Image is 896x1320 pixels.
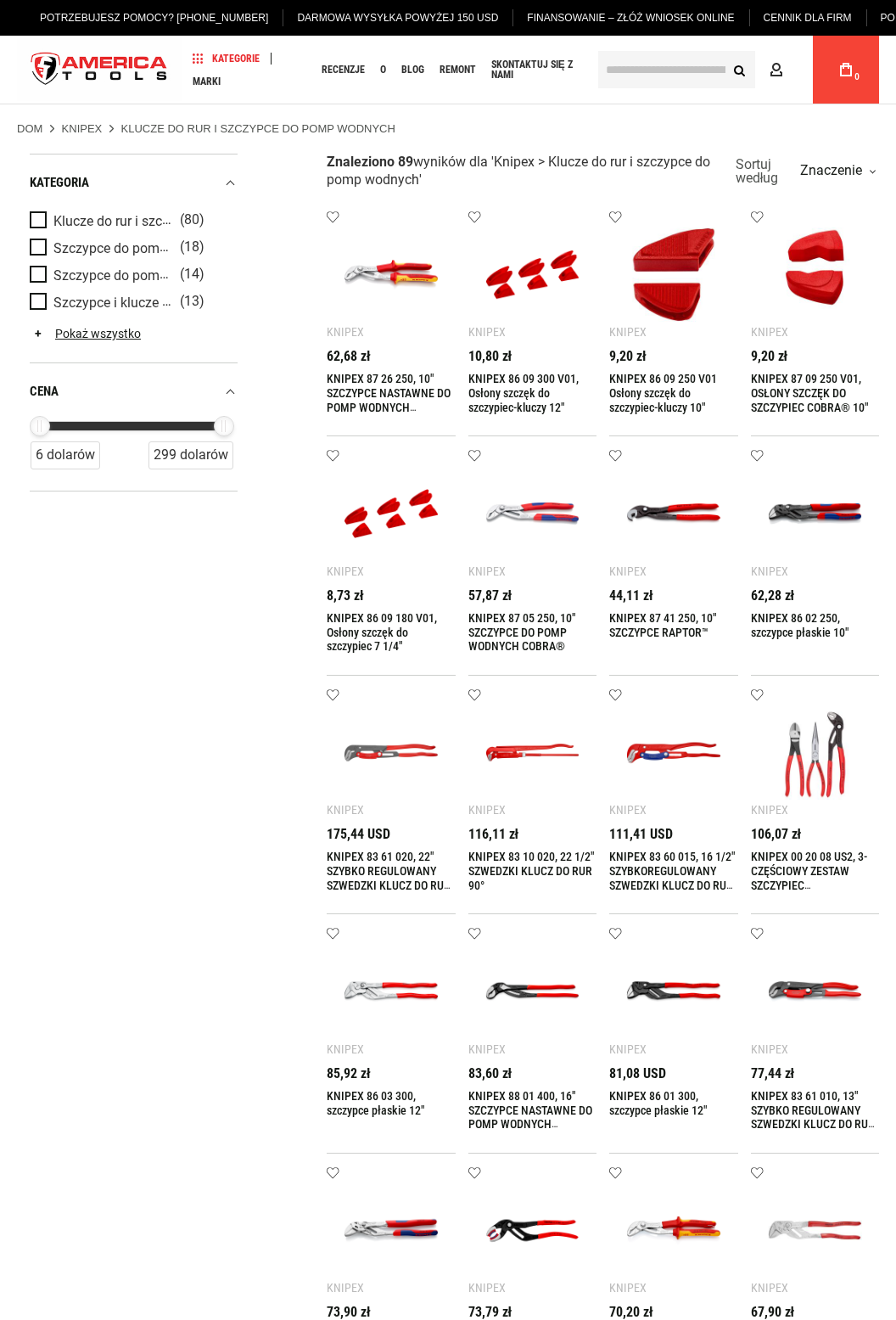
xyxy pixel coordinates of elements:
[764,12,852,24] font: Cennik dla firm
[789,63,829,76] font: Konto
[327,325,364,339] font: Knipex
[485,466,580,561] img: KNIPEX 87 05 250, 10
[121,122,395,135] font: Klucze do rur i szczypce do pomp wodnych
[609,372,717,414] a: KNIPEX 86 09 250 V01 Osłony szczęk do szczypiec-kluczy 10"
[327,154,710,188] font: Knipex > Klucze do rur i szczypce do pomp wodnych
[30,154,238,491] div: Filtry produktów
[751,1042,788,1056] font: Knipex
[327,1304,370,1320] font: 73,90 zł
[609,611,716,639] a: KNIPEX 87 41 250, 10" SZCZYPCE RAPTOR™
[327,611,437,654] a: KNIPEX 86 09 180 V01, Osłony szczęk do szczypiec 7 1/4"
[527,12,734,24] font: Finansowanie – Złóż wniosek online
[344,944,439,1039] img: KNIPEX 86 03 300, 12
[380,64,386,76] font: O
[372,59,394,81] a: O
[413,154,494,170] font: wyników dla '
[468,348,512,364] font: 10,80 zł
[468,565,506,578] font: Knipex
[609,1065,666,1081] font: 81,08 USD
[609,565,647,578] font: Knipex
[854,72,860,81] font: 0
[327,1281,364,1295] font: Knipex
[768,466,863,561] img: KNIPEX 86 02 250, 10
[830,36,862,104] a: 0
[53,211,311,228] font: Klucze do rur i szczypce do pomp wodnych
[297,12,498,24] font: Darmowa wysyłka powyżej 150 USD
[344,705,439,800] img: KNIPEX 83 61 020, 22
[327,1089,424,1117] a: KNIPEX 86 03 300, szczypce płaskie 12"
[468,587,512,604] font: 57,87 zł
[768,705,863,800] img: KNIPEX 00 20 08 US2, 3-CZĘŚCIOWY ZESTAW SZCZYPIEC UNIWERSALNYCH ZE SZCZYPCAMI COBRA®
[344,1183,439,1278] img: KNIPEX 86 05 250, 10
[30,211,233,230] a: Klucze do rur i szczypce do pomp wodnych (80)
[468,1281,506,1295] font: Knipex
[185,70,228,93] a: Marki
[626,944,721,1039] img: KNIPEX 86 01 300, 12
[55,327,141,340] font: Pokaż wszystko
[609,1281,647,1295] font: Knipex
[327,565,364,578] font: Knipex
[751,587,794,604] font: 62,28 zł
[327,348,370,364] font: 62,68 zł
[327,803,364,817] font: Knipex
[751,565,788,578] font: Knipex
[751,1065,794,1081] font: 77,44 zł
[751,325,788,339] font: Knipex
[485,227,580,323] img: KNIPEX 86 09 300 V01, OCHRONNIKI SZCZĘK NA 12
[468,1042,506,1056] font: Knipex
[401,64,424,76] font: Blog
[609,1089,707,1117] font: KNIPEX 86 01 300, szczypce płaskie 12"
[180,212,204,228] font: (80)
[736,156,779,186] font: Sortuj według
[62,122,103,135] font: Knipex
[609,826,673,842] font: 111,41 USD
[17,122,42,135] font: Dom
[327,587,363,604] font: 8,73 zł
[53,266,339,283] font: Szczypce do pomp wodnych KNIPEX Alligator®
[491,59,573,81] font: Skontaktuj się z nami
[626,705,721,800] img: KNIPEX 83 60 015, 16 1/2
[626,1183,721,1278] img: KNIPEX 87 26 250 T, 10
[485,705,580,800] img: KNIPEX 83 10 020, 22 1/2
[751,372,868,414] a: KNIPEX 87 09 250 V01, OSŁONY SZCZĘK DO SZCZYPIEC COBRA® 10"
[30,266,233,284] a: Szczypce do pomp wodnych KNIPEX Alligator® (14)
[723,53,755,86] button: Szukaj
[751,850,867,921] a: KNIPEX 00 20 08 US2, 3-CZĘŚCIOWY ZESTAW SZCZYPIEC UNIWERSALNYCH ZE SZCZYPCAMI COBRA®
[751,1304,794,1320] font: 67,90 zł
[327,372,451,443] a: KNIPEX 87 26 250, 10" SZCZYPCE NASTAWNE DO POMP WODNYCH COBRA® - IZOLOWANE 1000 V
[468,611,575,654] a: KNIPEX 87 05 250, 10" SZCZYPCE DO POMP WODNYCH COBRA®
[626,466,721,561] img: KNIPEX 87 41 250, 10
[17,38,182,102] a: logo sklepu
[180,239,204,256] font: (18)
[327,826,390,842] font: 175,44 USD
[609,850,735,907] font: KNIPEX 83 60 015, 16 1/2" SZYBKOREGULOWANY SZWEDZKI KLUCZ DO RUR TYPU S
[36,447,95,463] font: 6 dolarów
[344,466,439,561] img: KNIPEX 86 09 180 V01, OCHRONNIKI SZCZĘK DO 7 1/4
[185,47,267,70] a: Kategorie
[468,850,594,892] a: KNIPEX 83 10 020, 22 1/2" SZWEDZKI KLUCZ DO RUR 90°
[468,826,518,842] font: 116,11 zł
[609,348,646,364] font: 9,20 zł
[468,1304,512,1320] font: 73,79 zł
[419,171,422,188] font: '
[17,38,182,102] img: Narzędzia Ameryki
[751,1089,875,1146] a: KNIPEX 83 61 010, 13" SZYBKO REGULOWANY SZWEDZKI KLUCZ DO RUR TYPU S
[212,53,260,65] font: Kategorie
[154,447,228,463] font: 299 dolarów
[751,1281,788,1295] font: Knipex
[485,944,580,1039] img: KNIPEX 88 01 400, 16
[468,372,579,414] font: KNIPEX 86 09 300 V01, Osłony szczęk do szczypiec-kluczy 12"
[468,803,506,817] font: Knipex
[751,826,801,842] font: 106,07 zł
[327,850,451,907] font: KNIPEX 83 61 020, 22" SZYBKO REGULOWANY SZWEDZKI KLUCZ DO RUR TYPU S
[768,1183,863,1278] img: KNIPEX 86 03 250 SBA, 10
[53,293,384,310] font: Szczypce i klucze Szczypce i klucz w jednym narzędziu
